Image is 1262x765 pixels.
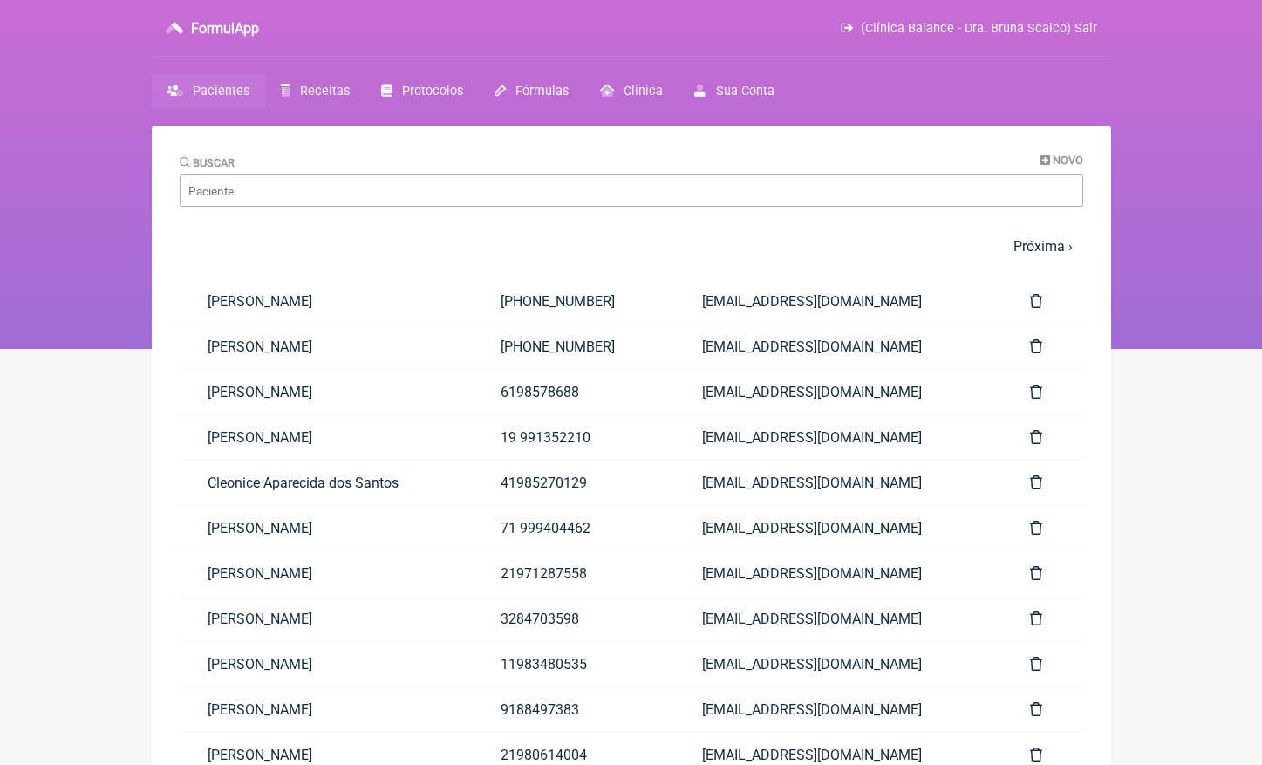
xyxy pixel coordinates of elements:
a: [EMAIL_ADDRESS][DOMAIN_NAME] [674,551,1001,596]
a: [PERSON_NAME] [180,551,473,596]
a: Fórmulas [479,74,584,108]
a: Novo [1040,154,1083,167]
span: Receitas [300,84,350,99]
a: [PERSON_NAME] [180,642,473,686]
a: 11983480535 [473,642,675,686]
a: Próxima › [1013,238,1073,255]
span: Pacientes [193,84,249,99]
label: Buscar [180,156,235,169]
a: [EMAIL_ADDRESS][DOMAIN_NAME] [674,597,1001,641]
a: [EMAIL_ADDRESS][DOMAIN_NAME] [674,415,1001,460]
a: 21971287558 [473,551,675,596]
a: Cleonice Aparecida dos Santos [180,461,473,505]
a: [EMAIL_ADDRESS][DOMAIN_NAME] [674,324,1001,369]
span: Novo [1053,154,1083,167]
a: [EMAIL_ADDRESS][DOMAIN_NAME] [674,461,1001,505]
h3: FormulApp [191,20,259,37]
a: [PHONE_NUMBER] [473,279,675,324]
span: (Clínica Balance - Dra. Bruna Scalco) Sair [861,21,1097,36]
a: [PERSON_NAME] [180,279,473,324]
a: 3284703598 [473,597,675,641]
a: [EMAIL_ADDRESS][DOMAIN_NAME] [674,370,1001,414]
a: [PERSON_NAME] [180,597,473,641]
a: Sua Conta [679,74,789,108]
a: [PERSON_NAME] [180,506,473,550]
nav: pager [180,228,1083,265]
a: 6198578688 [473,370,675,414]
a: (Clínica Balance - Dra. Bruna Scalco) Sair [841,21,1096,36]
span: Protocolos [402,84,463,99]
a: 9188497383 [473,687,675,732]
a: Pacientes [152,74,265,108]
a: [PHONE_NUMBER] [473,324,675,369]
a: 41985270129 [473,461,675,505]
a: [EMAIL_ADDRESS][DOMAIN_NAME] [674,279,1001,324]
span: Clínica [624,84,663,99]
a: Clínica [584,74,679,108]
a: 19 991352210 [473,415,675,460]
a: Protocolos [365,74,479,108]
a: [PERSON_NAME] [180,370,473,414]
input: Paciente [180,174,1083,207]
a: [EMAIL_ADDRESS][DOMAIN_NAME] [674,506,1001,550]
a: [PERSON_NAME] [180,324,473,369]
a: [PERSON_NAME] [180,687,473,732]
a: Receitas [265,74,365,108]
a: 71 999404462 [473,506,675,550]
a: [PERSON_NAME] [180,415,473,460]
span: Fórmulas [515,84,569,99]
span: Sua Conta [716,84,774,99]
a: [EMAIL_ADDRESS][DOMAIN_NAME] [674,642,1001,686]
a: [EMAIL_ADDRESS][DOMAIN_NAME] [674,687,1001,732]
